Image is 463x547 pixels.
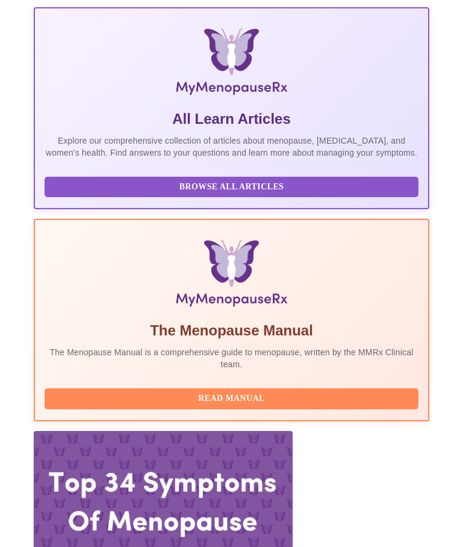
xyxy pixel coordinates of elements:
img: MyMenopauseRx Logo [104,28,359,100]
span: Read Manual [57,391,407,406]
a: Read Manual [45,393,422,403]
p: Explore our comprehensive collection of articles about menopause, [MEDICAL_DATA], and women's hea... [45,135,419,159]
img: Menopause Manual [104,239,359,311]
a: Browse All Articles [45,181,422,191]
h5: All Learn Articles [45,109,419,129]
button: Browse All Articles [45,177,419,198]
h5: The Menopause Manual [45,321,419,340]
p: The Menopause Manual is a comprehensive guide to menopause, written by the MMRx Clinical team. [45,346,419,370]
button: Read Manual [45,388,419,409]
span: Browse All Articles [57,180,407,195]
